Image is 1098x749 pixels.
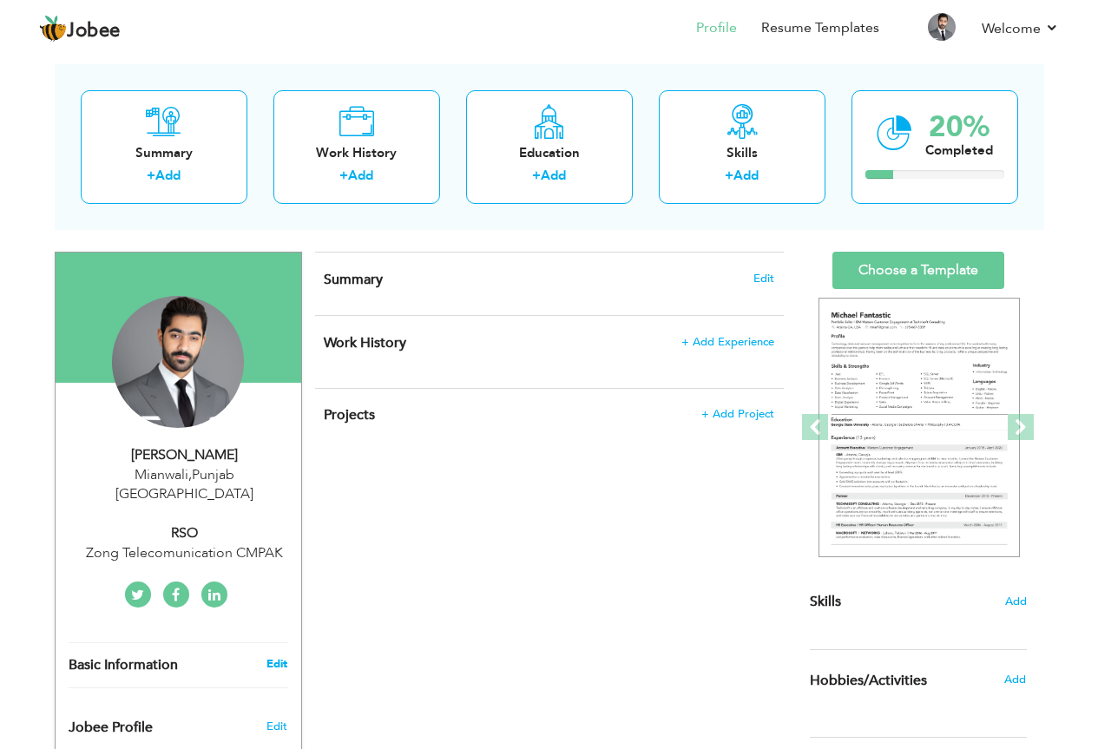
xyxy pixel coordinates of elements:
label: + [532,167,541,185]
div: Enhance your career by creating a custom URL for your Jobee public profile. [56,701,301,745]
h4: Adding a summary is a quick and easy way to highlight your experience and interests. [324,271,773,288]
label: + [147,167,155,185]
a: Add [155,167,181,184]
span: Edit [266,719,287,734]
div: Mianwali Punjab [GEOGRAPHIC_DATA] [69,465,301,505]
span: Skills [810,592,841,611]
div: Skills [673,144,812,162]
span: Basic Information [69,658,178,673]
span: + Add Project [701,408,774,420]
span: Jobee Profile [69,720,153,736]
h4: This helps to show the companies you have worked for. [324,334,773,352]
span: Hobbies/Activities [810,673,927,689]
a: Edit [266,656,287,672]
div: 20% [925,113,993,141]
a: Profile [696,18,737,38]
a: Add [541,167,566,184]
span: , [188,465,192,484]
span: Add [1005,594,1027,610]
a: Choose a Template [832,252,1004,289]
div: Work History [287,144,426,162]
span: Projects [324,405,375,424]
img: Babar Bilal [112,296,244,428]
label: + [339,167,348,185]
a: Welcome [982,18,1059,39]
img: jobee.io [39,15,67,43]
span: Work History [324,333,406,352]
span: Add [1004,672,1026,687]
img: Profile Img [928,13,956,41]
h4: This helps to highlight the project, tools and skills you have worked on. [324,406,773,424]
div: [PERSON_NAME] [69,445,301,465]
span: Jobee [67,22,121,41]
div: Summary [95,144,233,162]
a: Add [348,167,373,184]
div: Education [480,144,619,162]
a: Add [733,167,759,184]
div: Zong Telecomunication CMPAK [69,543,301,563]
a: Resume Templates [761,18,879,38]
span: Summary [324,270,383,289]
a: Jobee [39,15,121,43]
div: Completed [925,141,993,160]
label: + [725,167,733,185]
span: Edit [753,273,774,285]
span: + Add Experience [681,336,774,348]
div: Share some of your professional and personal interests. [797,650,1040,711]
div: RSO [69,523,301,543]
